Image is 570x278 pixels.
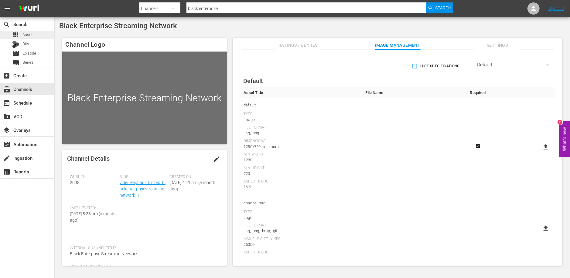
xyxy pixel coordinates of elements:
[120,180,166,198] a: videoelephant_limited_blackenterprisestreamingnetwork_1
[244,125,359,130] div: File Format
[209,152,224,166] button: edit
[244,228,359,234] div: .jpg, .png, .bmp, .gif
[15,2,44,16] img: ans4CAIJ8jUAAAAAAAAAAAAAAAAAAAAAAAAgQb4GAAAAAAAAAAAAAAAAAAAAAAAAJMjXAAAAAAAAAAAAAAAAAAAAAAAAgAT5G...
[244,171,359,177] div: 720
[4,5,11,12] span: menu
[70,206,117,211] span: Last Updated:
[413,63,459,69] span: Hide Specifications
[244,223,359,228] div: File Format
[244,215,359,221] div: Logo
[244,184,359,190] div: 16:9
[62,52,227,144] div: Black Enterprise Streaming Network
[70,264,216,269] span: External Channel Title:
[244,130,359,136] div: .jpg, .png
[548,6,564,11] a: Sign Out
[59,22,177,30] span: Black Enterprise Streaming Network
[22,50,36,56] span: Episode
[3,141,10,148] span: Automation
[435,2,451,13] span: Search
[426,2,453,13] button: Search
[244,166,359,171] div: Min Height
[363,87,465,98] th: File Name
[70,246,216,251] span: Internal Channel Title:
[241,87,362,98] th: Asset Title
[70,251,138,256] span: Black Enterprise Streaming Network
[169,180,215,191] span: [DATE] 4:41 pm (a month ago)
[213,156,220,163] span: edit
[244,117,359,123] div: Image
[244,179,359,184] div: Aspect Ratio
[12,41,19,48] div: Bits
[244,264,359,272] span: Bits Tile
[3,21,10,28] span: search
[120,175,166,179] span: Slug:
[244,139,359,144] div: Dimensions
[3,155,10,162] span: Ingestion
[3,113,10,120] span: VOD
[474,143,482,149] svg: Required
[477,56,555,73] div: Default
[70,180,80,185] span: 2098
[244,237,359,242] div: Max File Size In Kbs
[12,31,19,39] span: Asset
[244,101,359,109] span: default
[12,50,19,57] span: Episode
[67,155,110,162] span: Channel Details
[411,58,462,75] button: Hide Specifications
[70,211,116,223] span: [DATE] 5:38 pm (a month ago)
[559,121,570,157] button: Open Feedback Widget
[244,250,359,255] div: Aspect Ratio
[558,120,562,125] div: 2
[244,152,359,157] div: Min Width
[243,77,263,85] span: Default
[475,42,520,49] span: Settings
[244,199,359,207] span: channel-bug
[375,42,421,49] span: Image Management
[3,86,10,93] span: subscriptions
[22,59,33,65] span: Series
[3,72,10,79] span: Create
[275,42,321,49] span: Ratings / Genres
[244,157,359,163] div: 1280
[3,127,10,134] span: Overlays
[244,144,359,150] div: 1280x720 minimum
[244,210,359,215] div: Type
[12,59,19,66] span: Series
[22,41,29,47] span: Bits
[3,168,10,176] span: Reports
[244,242,359,248] div: 25000
[244,112,359,117] div: Type
[465,87,490,98] th: Required
[22,32,32,38] span: Asset
[62,38,227,52] h4: Channel Logo
[3,99,10,107] span: Schedule
[70,175,117,179] span: Wurl ID:
[169,175,216,179] span: Created On:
